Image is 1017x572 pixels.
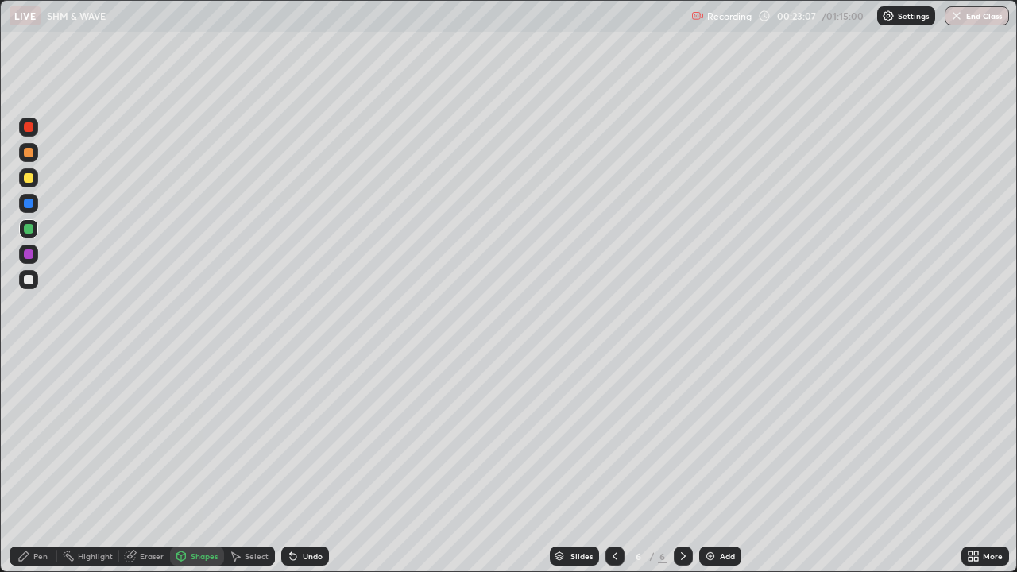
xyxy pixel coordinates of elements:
p: LIVE [14,10,36,22]
div: Undo [303,552,323,560]
div: Add [720,552,735,560]
img: recording.375f2c34.svg [691,10,704,22]
div: More [983,552,1003,560]
div: 6 [631,551,647,561]
button: End Class [945,6,1009,25]
img: end-class-cross [950,10,963,22]
img: class-settings-icons [882,10,895,22]
p: Settings [898,12,929,20]
p: Recording [707,10,752,22]
img: add-slide-button [704,550,717,562]
p: SHM & WAVE [47,10,106,22]
div: Select [245,552,269,560]
div: / [650,551,655,561]
div: Shapes [191,552,218,560]
div: Highlight [78,552,113,560]
div: Eraser [140,552,164,560]
div: 6 [658,549,667,563]
div: Slides [570,552,593,560]
div: Pen [33,552,48,560]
